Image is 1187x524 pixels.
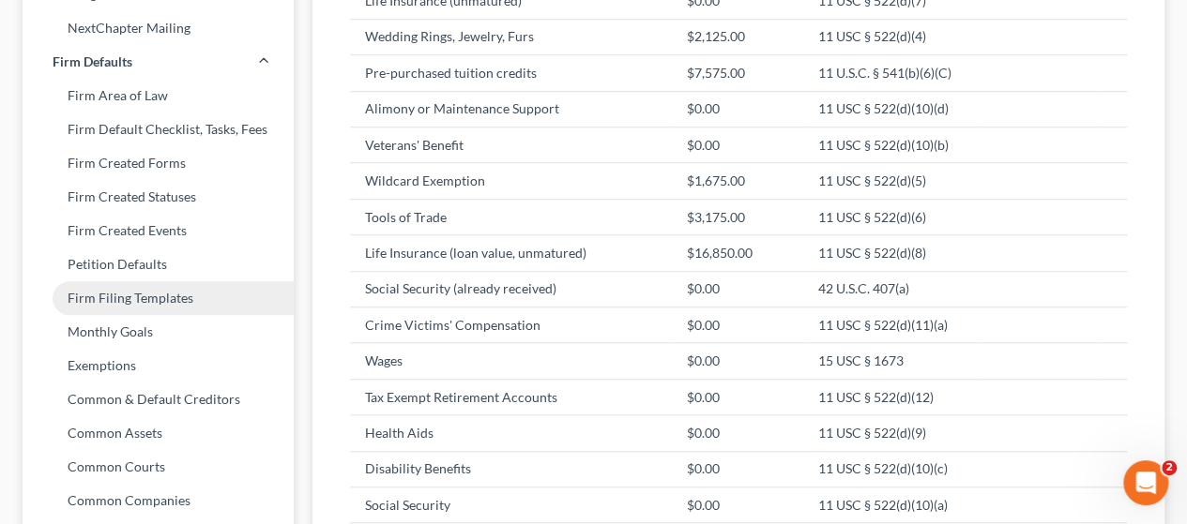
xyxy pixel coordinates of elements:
a: Firm Created Events [23,214,294,247]
a: Exemptions [23,349,294,382]
td: 11 USC § 522(d)(12) [803,379,976,414]
td: $0.00 [672,379,803,414]
td: Veterans' Benefit [350,127,671,163]
span: Firm Defaults [53,52,132,71]
td: $0.00 [672,127,803,163]
td: Pre-purchased tuition credits [350,55,671,91]
td: Wedding Rings, Jewelry, Furs [350,19,671,54]
a: Firm Default Checklist, Tasks, Fees [23,112,294,146]
td: $16,850.00 [672,235,803,271]
a: Firm Created Statuses [23,180,294,214]
td: $0.00 [672,451,803,487]
td: 11 U.S.C. § 541(b)(6)(C) [803,55,976,91]
a: Firm Defaults [23,45,294,79]
a: NextChapter Mailing [23,11,294,45]
td: 11 USC § 522(d)(9) [803,415,976,451]
td: 11 USC § 522(d)(4) [803,19,976,54]
td: 11 USC § 522(d)(10)(c) [803,451,976,487]
a: Firm Filing Templates [23,281,294,315]
a: Common Courts [23,450,294,484]
td: $0.00 [672,271,803,307]
td: Life Insurance (loan value, unmatured) [350,235,671,271]
a: Common Companies [23,484,294,517]
td: $0.00 [672,487,803,523]
a: Monthly Goals [23,315,294,349]
td: 11 USC § 522(d)(11)(a) [803,307,976,343]
td: $0.00 [672,307,803,343]
td: 11 USC § 522(d)(10)(b) [803,127,976,163]
td: Health Aids [350,415,671,451]
td: $3,175.00 [672,199,803,234]
td: $2,125.00 [672,19,803,54]
td: Crime Victims' Compensation [350,307,671,343]
a: Firm Created Forms [23,146,294,180]
td: 11 USC § 522(d)(8) [803,235,976,271]
td: Disability Benefits [350,451,671,487]
td: $0.00 [672,91,803,127]
span: 2 [1162,460,1177,475]
td: Tools of Trade [350,199,671,234]
td: 15 USC § 1673 [803,343,976,379]
td: Tax Exempt Retirement Accounts [350,379,671,414]
iframe: Intercom live chat [1123,460,1168,505]
a: Common & Default Creditors [23,382,294,416]
td: $0.00 [672,343,803,379]
td: 11 USC § 522(d)(5) [803,163,976,199]
td: $1,675.00 [672,163,803,199]
td: 11 USC § 522(d)(6) [803,199,976,234]
td: Social Security [350,487,671,523]
td: 42 U.S.C. 407(a) [803,271,976,307]
td: 11 USC § 522(d)(10)(d) [803,91,976,127]
td: $0.00 [672,415,803,451]
a: Firm Area of Law [23,79,294,112]
td: Wages [350,343,671,379]
td: $7,575.00 [672,55,803,91]
td: Wildcard Exemption [350,163,671,199]
td: 11 USC § 522(d)(10)(a) [803,487,976,523]
td: Alimony or Maintenance Support [350,91,671,127]
a: Petition Defaults [23,247,294,281]
a: Common Assets [23,416,294,450]
td: Social Security (already received) [350,271,671,307]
